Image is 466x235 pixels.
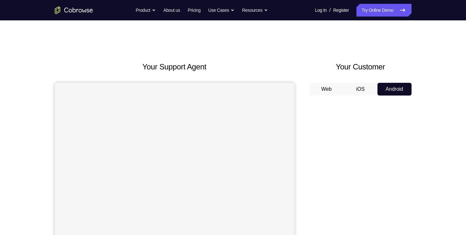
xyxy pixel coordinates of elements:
button: Resources [242,4,268,17]
button: iOS [343,83,377,96]
h2: Your Customer [310,61,412,73]
a: Pricing [188,4,200,17]
button: Product [136,4,156,17]
span: / [329,6,331,14]
a: Go to the home page [55,6,93,14]
button: Web [310,83,344,96]
button: Android [377,83,412,96]
a: Register [333,4,349,17]
a: About us [163,4,180,17]
button: Use Cases [208,4,234,17]
h2: Your Support Agent [55,61,294,73]
a: Try Online Demo [356,4,411,17]
a: Log In [315,4,327,17]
